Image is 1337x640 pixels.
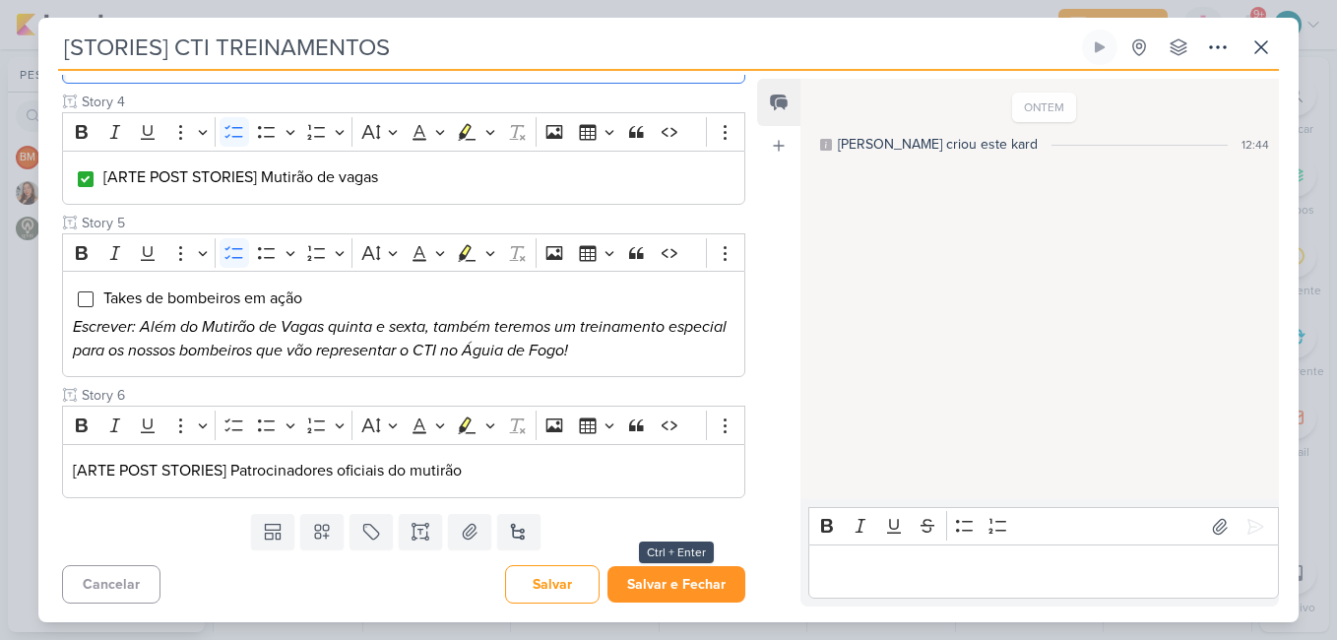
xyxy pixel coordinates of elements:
input: Texto sem título [78,385,745,406]
div: Editor toolbar [62,233,745,272]
span: [ARTE POST STORIES] Mutirão de vagas [103,167,378,187]
div: Editor editing area: main [62,151,745,205]
input: Texto sem título [78,213,745,233]
div: Ctrl + Enter [639,542,714,563]
i: Escrever: Além do Mutirão de Vagas quinta e sexta, também teremos um treinamento especial para os... [73,317,727,360]
div: Editor toolbar [808,507,1279,545]
input: Texto sem título [78,92,745,112]
input: Kard Sem Título [58,30,1078,65]
div: [PERSON_NAME] criou este kard [838,134,1038,155]
div: Ligar relógio [1092,39,1108,55]
div: Editor toolbar [62,112,745,151]
div: Editor editing area: main [808,544,1279,599]
button: Cancelar [62,565,160,604]
button: Salvar [505,565,600,604]
p: [ARTE POST STORIES] Patrocinadores oficiais do mutirão [73,459,734,482]
div: 12:44 [1241,136,1269,154]
div: Editor editing area: main [62,444,745,498]
div: Editor toolbar [62,406,745,444]
button: Salvar e Fechar [607,566,745,603]
span: Takes de bombeiros em ação [103,288,302,308]
div: Editor editing area: main [62,271,745,377]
